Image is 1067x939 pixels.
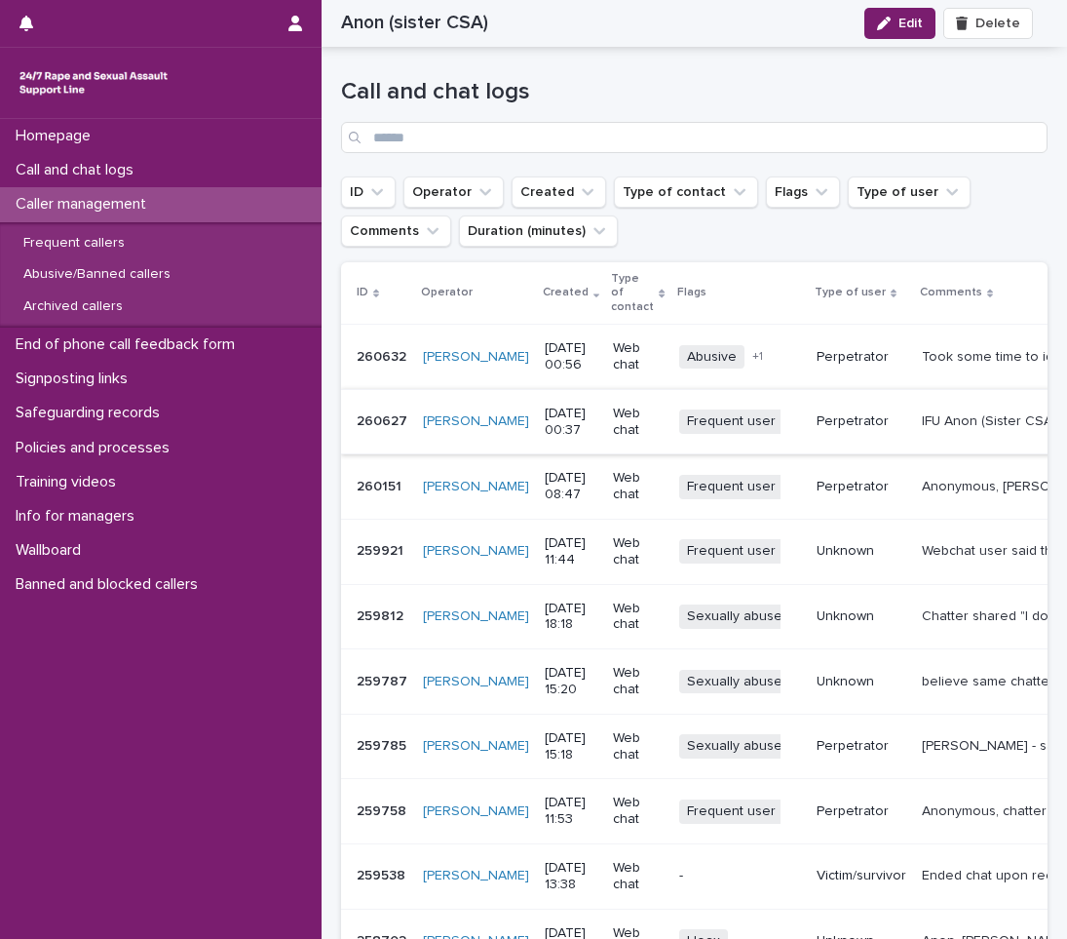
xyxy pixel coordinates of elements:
[8,370,143,388] p: Signposting links
[679,670,790,694] span: Sexually abuse
[613,406,663,439] p: Web chat
[817,868,906,884] p: Victim/survivor
[423,803,529,820] a: [PERSON_NAME]
[943,8,1033,39] button: Delete
[357,800,410,820] p: 259758
[8,439,185,457] p: Policies and processes
[545,730,597,763] p: [DATE] 15:18
[16,63,171,102] img: rhQMoQhaT3yELyF149Cw
[817,608,906,625] p: Unknown
[357,734,410,755] p: 259785
[613,665,663,698] p: Web chat
[357,864,409,884] p: 259538
[543,282,589,303] p: Created
[8,575,213,594] p: Banned and blocked callers
[545,340,597,373] p: [DATE] 00:56
[679,868,801,884] p: -
[341,176,396,208] button: ID
[545,860,597,893] p: [DATE] 13:38
[357,539,407,560] p: 259921
[8,161,149,179] p: Call and chat logs
[357,670,411,690] p: 259787
[341,215,451,247] button: Comments
[817,674,906,690] p: Unknown
[898,17,923,30] span: Edit
[423,413,529,430] a: [PERSON_NAME]
[679,410,783,434] span: Frequent user
[8,266,186,283] p: Abusive/Banned callers
[613,340,663,373] p: Web chat
[8,335,250,354] p: End of phone call feedback form
[677,282,706,303] p: Flags
[341,12,488,34] h2: Anon (sister CSA)
[357,475,405,495] p: 260151
[817,479,906,495] p: Perpetrator
[817,413,906,430] p: Perpetrator
[357,410,411,430] p: 260627
[613,601,663,634] p: Web chat
[8,473,132,491] p: Training videos
[545,406,597,439] p: [DATE] 00:37
[423,674,529,690] a: [PERSON_NAME]
[357,345,410,366] p: 260632
[613,860,663,893] p: Web chat
[8,298,138,315] p: Archived callers
[423,479,529,495] a: [PERSON_NAME]
[423,608,529,625] a: [PERSON_NAME]
[920,282,982,303] p: Comments
[545,470,597,503] p: [DATE] 08:47
[423,543,529,560] a: [PERSON_NAME]
[545,795,597,828] p: [DATE] 11:53
[8,195,162,214] p: Caller management
[975,17,1020,30] span: Delete
[679,605,790,629] span: Sexually abuse
[864,8,935,39] button: Edit
[848,176,971,208] button: Type of user
[8,541,96,560] p: Wallboard
[817,803,906,820] p: Perpetrator
[613,470,663,503] p: Web chat
[421,282,473,303] p: Operator
[817,738,906,755] p: Perpetrator
[679,539,783,564] span: Frequent user
[8,127,106,145] p: Homepage
[357,282,368,303] p: ID
[403,176,504,208] button: Operator
[613,730,663,763] p: Web chat
[357,605,407,625] p: 259812
[817,349,906,366] p: Perpetrator
[545,601,597,634] p: [DATE] 18:18
[423,349,529,366] a: [PERSON_NAME]
[752,351,763,363] span: + 1
[766,176,840,208] button: Flags
[341,78,1048,106] h1: Call and chat logs
[679,345,744,370] span: Abusive
[8,404,175,422] p: Safeguarding records
[8,235,140,252] p: Frequent callers
[512,176,606,208] button: Created
[679,734,790,759] span: Sexually abuse
[613,535,663,568] p: Web chat
[611,268,654,318] p: Type of contact
[614,176,758,208] button: Type of contact
[679,800,783,824] span: Frequent user
[545,665,597,698] p: [DATE] 15:20
[545,535,597,568] p: [DATE] 11:44
[341,122,1048,153] input: Search
[423,868,529,884] a: [PERSON_NAME]
[679,475,783,499] span: Frequent user
[423,738,529,755] a: [PERSON_NAME]
[613,795,663,828] p: Web chat
[817,543,906,560] p: Unknown
[815,282,886,303] p: Type of user
[459,215,618,247] button: Duration (minutes)
[8,507,150,526] p: Info for managers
